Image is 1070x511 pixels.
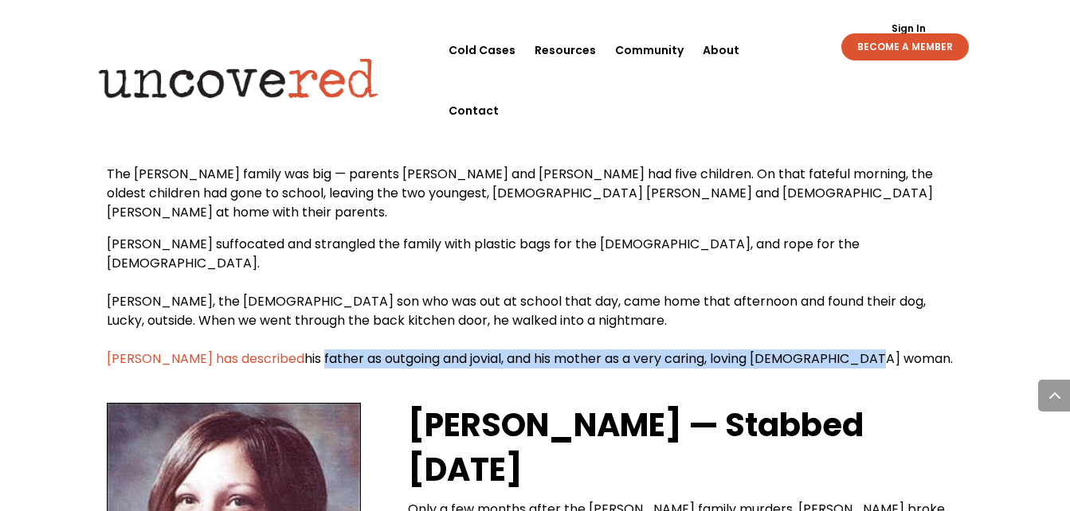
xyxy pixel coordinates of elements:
a: [PERSON_NAME] has described [107,349,304,368]
span: [PERSON_NAME], the [DEMOGRAPHIC_DATA] son who was out at school that day, came home that afternoo... [107,292,926,330]
a: Community [615,20,684,80]
a: Resources [535,20,596,80]
strong: [PERSON_NAME] — Stabbed [DATE] [408,403,864,492]
a: Sign In [883,24,935,33]
span: his father as outgoing and jovial, and his mother as a very caring, loving [DEMOGRAPHIC_DATA] woman. [304,349,953,368]
a: BECOME A MEMBER [841,33,969,60]
span: The [PERSON_NAME] family was big — parents [PERSON_NAME] and [PERSON_NAME] had five children. On ... [107,165,933,221]
a: Contact [449,80,499,141]
span: [PERSON_NAME] suffocated and strangled the family with plastic bags for the [DEMOGRAPHIC_DATA], a... [107,235,860,272]
img: Uncovered logo [85,47,392,109]
a: Cold Cases [449,20,515,80]
a: About [703,20,739,80]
